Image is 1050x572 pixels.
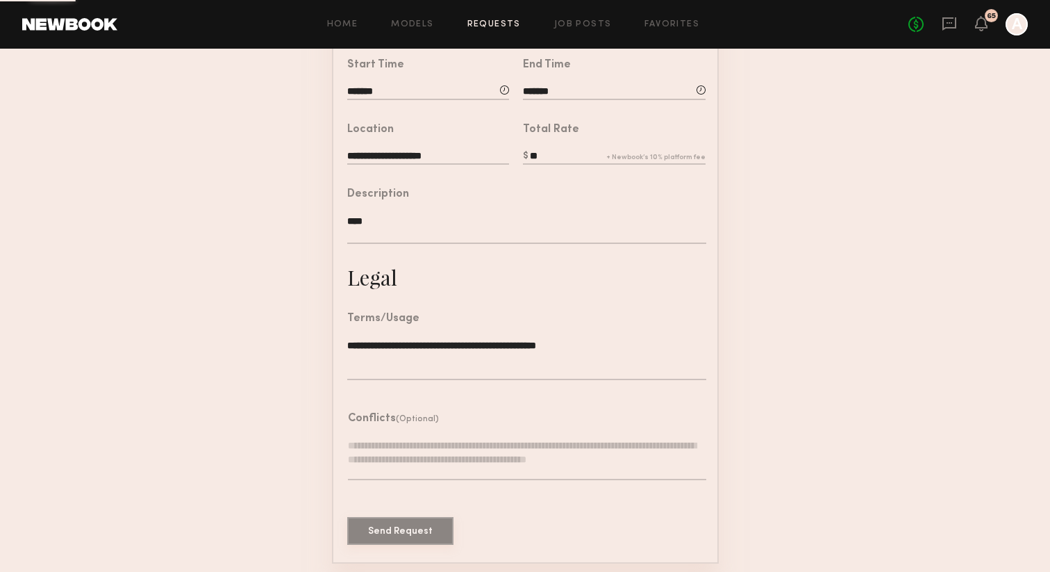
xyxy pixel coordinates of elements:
[987,13,996,20] div: 65
[396,415,439,423] span: (Optional)
[467,20,521,29] a: Requests
[523,60,571,71] div: End Time
[554,20,612,29] a: Job Posts
[347,313,419,325] div: Terms/Usage
[391,20,433,29] a: Models
[347,263,397,291] div: Legal
[347,60,404,71] div: Start Time
[347,124,394,136] div: Location
[1006,13,1028,35] a: A
[644,20,699,29] a: Favorites
[327,20,358,29] a: Home
[523,124,579,136] div: Total Rate
[347,189,409,200] div: Description
[348,414,439,425] header: Conflicts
